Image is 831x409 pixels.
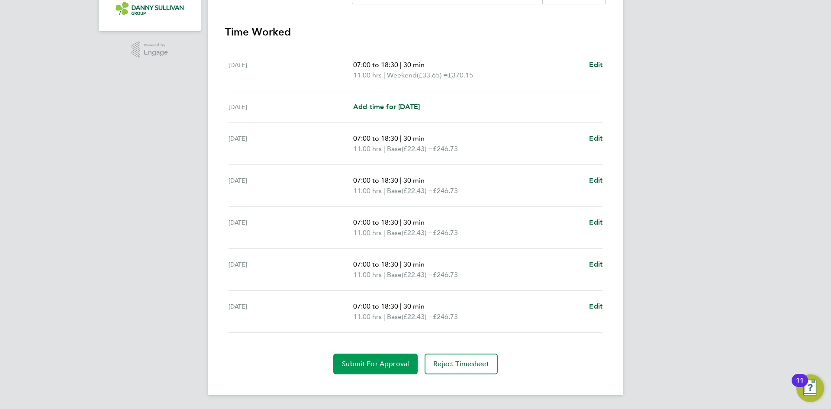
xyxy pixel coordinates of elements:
span: | [383,312,385,321]
span: Base [387,270,402,280]
span: Base [387,312,402,322]
span: £246.73 [433,312,458,321]
span: Base [387,228,402,238]
a: Edit [589,133,602,144]
a: Edit [589,259,602,270]
span: £246.73 [433,187,458,195]
span: (£22.43) = [402,312,433,321]
span: Reject Timesheet [433,360,489,368]
span: £370.15 [448,71,473,79]
a: Edit [589,175,602,186]
span: Edit [589,134,602,142]
span: | [400,61,402,69]
span: 07:00 to 18:30 [353,260,398,268]
span: | [383,229,385,237]
div: [DATE] [229,217,353,238]
span: | [383,145,385,153]
span: 07:00 to 18:30 [353,176,398,184]
span: (£22.43) = [402,145,433,153]
span: Edit [589,61,602,69]
span: Edit [589,260,602,268]
div: [DATE] [229,133,353,154]
a: Edit [589,60,602,70]
span: Weekend [387,70,417,81]
span: 07:00 to 18:30 [353,302,398,310]
span: | [400,260,402,268]
div: [DATE] [229,301,353,322]
a: Powered byEngage [132,42,168,58]
span: 30 min [403,134,425,142]
span: (£33.65) = [417,71,448,79]
span: 11.00 hrs [353,312,382,321]
button: Reject Timesheet [425,354,498,374]
span: Submit For Approval [342,360,409,368]
div: 11 [796,380,804,392]
span: 07:00 to 18:30 [353,134,398,142]
span: | [400,134,402,142]
span: Edit [589,302,602,310]
span: 30 min [403,218,425,226]
span: Edit [589,176,602,184]
a: Edit [589,301,602,312]
span: 30 min [403,61,425,69]
a: Add time for [DATE] [353,102,420,112]
span: Engage [144,49,168,56]
div: [DATE] [229,259,353,280]
span: | [383,187,385,195]
div: [DATE] [229,175,353,196]
span: 11.00 hrs [353,271,382,279]
button: Submit For Approval [333,354,418,374]
div: [DATE] [229,60,353,81]
span: 30 min [403,260,425,268]
span: 11.00 hrs [353,187,382,195]
span: Powered by [144,42,168,49]
span: £246.73 [433,271,458,279]
span: 07:00 to 18:30 [353,61,398,69]
h3: Time Worked [225,25,606,39]
span: 30 min [403,302,425,310]
span: Base [387,144,402,154]
span: Base [387,186,402,196]
span: £246.73 [433,145,458,153]
span: | [383,71,385,79]
a: Edit [589,217,602,228]
span: (£22.43) = [402,271,433,279]
span: 30 min [403,176,425,184]
span: | [400,218,402,226]
span: | [400,302,402,310]
div: [DATE] [229,102,353,112]
span: (£22.43) = [402,187,433,195]
span: Add time for [DATE] [353,103,420,111]
span: | [400,176,402,184]
span: Edit [589,218,602,226]
button: Open Resource Center, 11 new notifications [796,374,824,402]
span: 11.00 hrs [353,229,382,237]
span: 07:00 to 18:30 [353,218,398,226]
span: 11.00 hrs [353,145,382,153]
span: £246.73 [433,229,458,237]
span: (£22.43) = [402,229,433,237]
a: Go to home page [109,2,190,16]
span: 11.00 hrs [353,71,382,79]
img: dannysullivan-logo-retina.png [116,2,184,16]
span: | [383,271,385,279]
